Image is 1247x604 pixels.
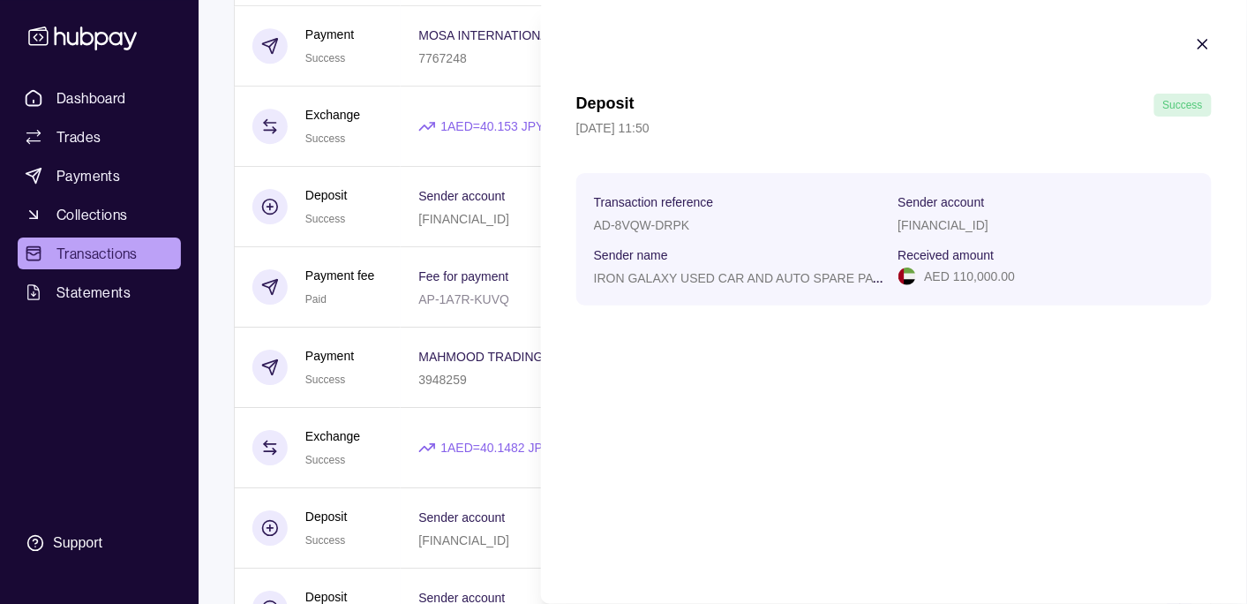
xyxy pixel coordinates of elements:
[1163,99,1203,111] span: Success
[925,267,1016,286] p: AED 110,000.00
[576,94,635,117] h1: Deposit
[898,248,995,262] p: Received amount
[898,195,985,209] p: Sender account
[594,248,668,262] p: Sender name
[594,268,890,286] p: IRON GALAXY USED CAR AND AUTO SPARE PART
[594,195,714,209] p: Transaction reference
[898,218,989,232] p: [FINANCIAL_ID]
[898,268,916,285] img: ae
[594,218,690,232] p: AD-8VQW-DRPK
[576,118,1212,138] p: [DATE] 11:50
